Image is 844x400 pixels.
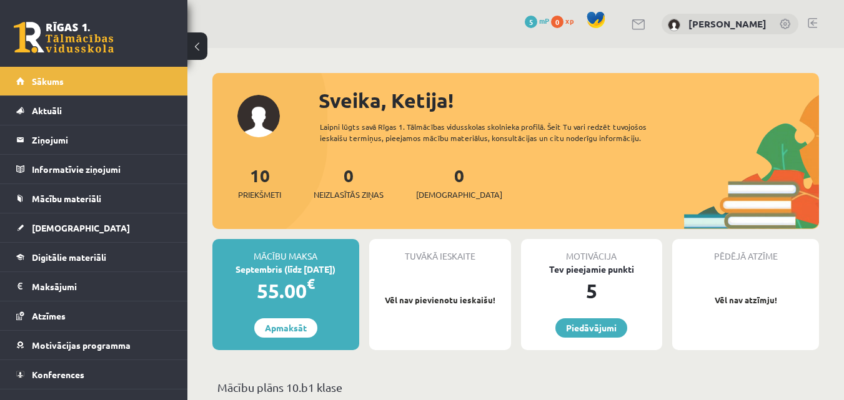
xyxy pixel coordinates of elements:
a: Aktuāli [16,96,172,125]
a: 10Priekšmeti [238,164,281,201]
a: Maksājumi [16,272,172,301]
div: 5 [521,276,663,306]
a: 5 mP [525,16,549,26]
a: Mācību materiāli [16,184,172,213]
span: Konferences [32,369,84,380]
legend: Informatīvie ziņojumi [32,155,172,183]
span: Aktuāli [32,105,62,116]
p: Vēl nav pievienotu ieskaišu! [375,294,505,306]
div: Motivācija [521,239,663,263]
div: 55.00 [212,276,359,306]
a: [DEMOGRAPHIC_DATA] [16,213,172,242]
a: Informatīvie ziņojumi [16,155,172,183]
div: Pēdējā atzīme [672,239,819,263]
span: 5 [525,16,537,28]
a: Apmaksāt [254,318,317,338]
span: Priekšmeti [238,188,281,201]
span: xp [565,16,573,26]
a: Ziņojumi [16,125,172,154]
a: Rīgas 1. Tālmācības vidusskola [14,22,114,53]
div: Laipni lūgts savā Rīgas 1. Tālmācības vidusskolas skolnieka profilā. Šeit Tu vari redzēt tuvojošo... [320,121,684,144]
span: 0 [551,16,563,28]
a: 0Neizlasītās ziņas [314,164,384,201]
span: mP [539,16,549,26]
legend: Ziņojumi [32,125,172,154]
div: Sveika, Ketija! [319,85,819,115]
a: [PERSON_NAME] [688,17,767,30]
img: Ketija Dzilna [668,19,680,31]
span: Atzīmes [32,310,66,321]
a: Digitālie materiāli [16,243,172,271]
a: Piedāvājumi [555,318,627,338]
span: Sākums [32,76,64,87]
legend: Maksājumi [32,272,172,301]
div: Mācību maksa [212,239,359,263]
span: Neizlasītās ziņas [314,188,384,201]
div: Septembris (līdz [DATE]) [212,263,359,276]
div: Tev pieejamie punkti [521,263,663,276]
a: 0 xp [551,16,580,26]
a: Konferences [16,360,172,389]
a: 0[DEMOGRAPHIC_DATA] [416,164,502,201]
span: Motivācijas programma [32,339,131,351]
span: [DEMOGRAPHIC_DATA] [32,222,130,233]
span: [DEMOGRAPHIC_DATA] [416,188,502,201]
a: Sākums [16,67,172,95]
a: Atzīmes [16,301,172,330]
div: Tuvākā ieskaite [369,239,511,263]
p: Vēl nav atzīmju! [678,294,813,306]
span: Mācību materiāli [32,193,101,204]
p: Mācību plāns 10.b1 klase [217,379,814,396]
span: Digitālie materiāli [32,251,106,263]
span: € [307,275,315,293]
a: Motivācijas programma [16,331,172,359]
